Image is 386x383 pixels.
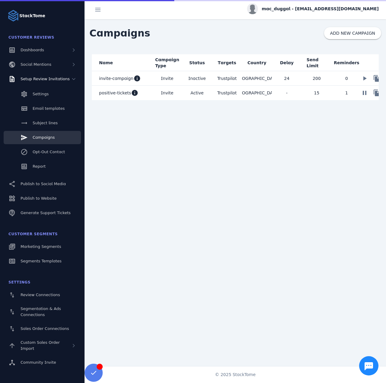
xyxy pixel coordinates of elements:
span: Settings [33,92,49,96]
mat-header-cell: Reminders [332,54,362,71]
mat-header-cell: Country [242,54,272,71]
span: Community Invite [21,360,56,365]
span: positive-tickets [99,89,131,97]
a: Review Connections [4,288,81,302]
a: Settings [4,87,81,101]
a: Subject lines [4,116,81,130]
a: Segmentation & Ads Connections [4,303,81,321]
span: Invite [161,89,173,97]
span: Subject lines [33,121,58,125]
span: Custom Sales Order Import [21,340,60,351]
mat-cell: [GEOGRAPHIC_DATA] [242,71,272,86]
mat-cell: 15 [302,86,332,100]
span: Campaigns [33,135,55,140]
mat-icon: info [133,75,141,82]
span: Settings [8,280,31,284]
span: ADD NEW CAMPAIGN [330,31,375,35]
mat-header-cell: Campaign Type [152,54,182,71]
mat-cell: Active [182,86,212,100]
span: Opt-Out Contact [33,150,65,154]
span: invite-campaign [99,75,133,82]
span: Report [33,164,46,169]
span: Marketing Segments [21,244,61,249]
span: Invite [161,75,173,82]
a: Publish to Website [4,192,81,205]
span: Social Mentions [21,62,51,67]
a: Report [4,160,81,173]
span: Segments Templates [21,259,62,263]
button: mac_duggal - [EMAIL_ADDRESS][DOMAIN_NAME] [247,3,379,14]
mat-header-cell: Name [92,54,152,71]
button: ADD NEW CAMPAIGN [324,27,381,39]
span: Campaigns [85,21,155,45]
mat-header-cell: Send Limit [302,54,332,71]
mat-header-cell: Delay [272,54,302,71]
span: Review Connections [21,293,60,297]
mat-cell: 0 [332,71,362,86]
a: Opt-Out Contact [4,145,81,159]
span: Dashboards [21,48,44,52]
img: Logo image [7,10,19,22]
strong: StackTome [19,13,45,19]
span: Sales Order Connections [21,326,69,331]
span: Email templates [33,106,65,111]
a: Publish to Social Media [4,177,81,191]
mat-cell: 200 [302,71,332,86]
mat-header-cell: Targets [212,54,242,71]
a: Community Invite [4,356,81,369]
mat-cell: Inactive [182,71,212,86]
a: Sales Order Connections [4,322,81,335]
a: Email templates [4,102,81,115]
mat-cell: 1 [332,86,362,100]
span: Setup Review Invitations [21,77,70,81]
mat-header-cell: Status [182,54,212,71]
span: Customer Segments [8,232,58,236]
span: Publish to Social Media [21,182,66,186]
span: © 2025 StackTome [215,372,256,378]
mat-icon: info [131,89,138,97]
mat-cell: - [272,86,302,100]
a: Segments Templates [4,255,81,268]
span: mac_duggal - [EMAIL_ADDRESS][DOMAIN_NAME] [262,6,379,12]
span: Trustpilot [217,76,237,81]
span: Publish to Website [21,196,56,201]
a: Generate Support Tickets [4,206,81,220]
mat-cell: 24 [272,71,302,86]
mat-cell: [GEOGRAPHIC_DATA] [242,86,272,100]
a: Marketing Segments [4,240,81,253]
span: Trustpilot [217,90,237,95]
img: profile.jpg [247,3,258,14]
span: Customer Reviews [8,35,54,40]
span: Segmentation & Ads Connections [21,306,61,317]
span: Generate Support Tickets [21,210,71,215]
a: Campaigns [4,131,81,144]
